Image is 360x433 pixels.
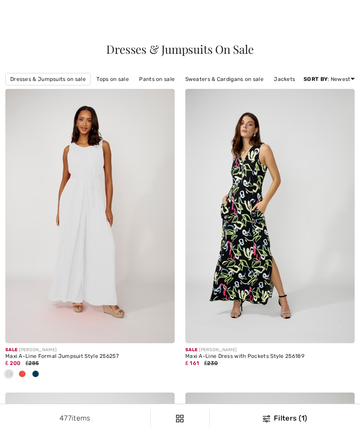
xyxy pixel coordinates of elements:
div: Maxi A-Line Formal Jumpsuit Style 256257 [5,353,175,360]
img: Filters [176,415,184,422]
div: Fire [16,367,29,382]
div: Filters (1) [215,413,355,424]
span: Sale [5,347,17,353]
div: [PERSON_NAME] [185,347,355,353]
span: Sale [185,347,197,353]
a: Dresses & Jumpsuits on sale [5,73,91,85]
span: ₤ 200 [5,360,20,366]
strong: Sort By [304,76,328,82]
a: Tops on sale [92,73,133,85]
div: : Newest [304,75,355,83]
div: Off White [2,367,16,382]
span: 477 [60,414,72,422]
div: Twilight [29,367,42,382]
img: Filters [263,415,270,422]
div: [PERSON_NAME] [5,347,175,353]
span: ₤285 [26,360,39,366]
a: Jackets & Blazers on sale [269,73,346,85]
a: Pants on sale [135,73,179,85]
img: Maxi A-Line Formal Jumpsuit Style 256257. Twilight [5,89,175,343]
div: Maxi A-Line Dress with Pockets Style 256189 [185,353,355,360]
span: Dresses & Jumpsuits On Sale [106,41,253,57]
span: ₤230 [204,360,218,366]
span: ₤ 161 [185,360,199,366]
img: Maxi A-Line Dress with Pockets Style 256189. Black/Multi [185,89,355,343]
a: Sweaters & Cardigans on sale [181,73,268,85]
